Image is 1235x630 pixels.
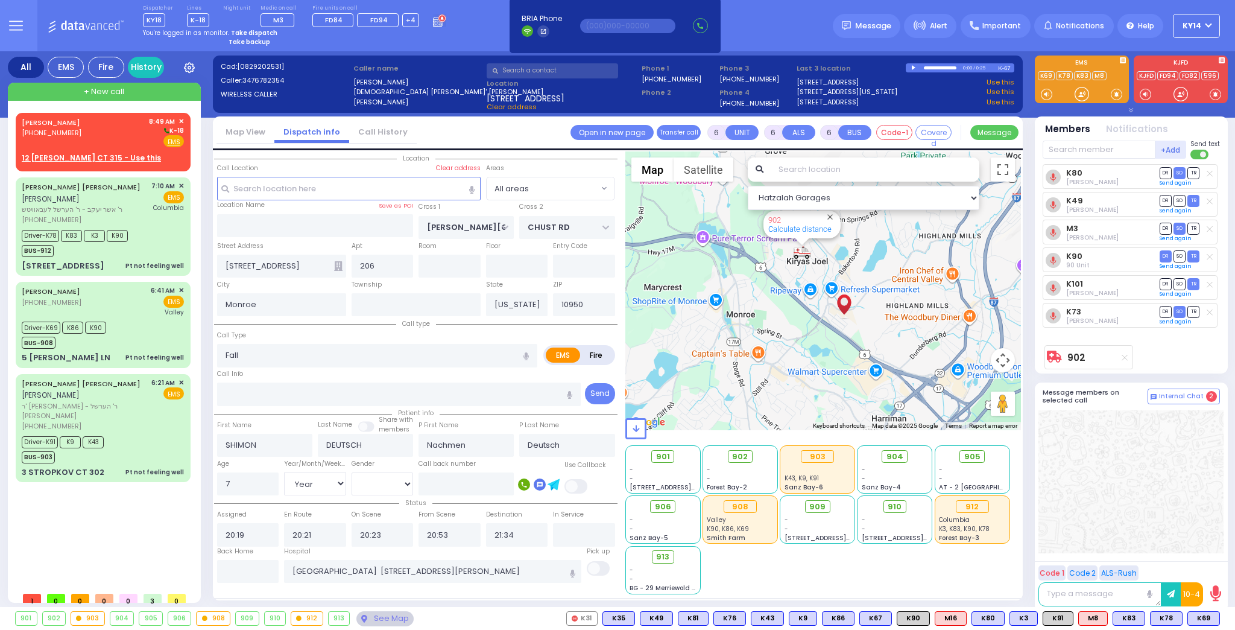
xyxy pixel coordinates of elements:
span: Pinchas Braun [1066,316,1119,325]
label: Save as POI [379,202,413,210]
a: [PERSON_NAME] [22,287,80,296]
label: Last 3 location [797,63,906,74]
label: Call Location [217,164,258,173]
label: [DEMOGRAPHIC_DATA] [PERSON_NAME]' [PERSON_NAME] [353,87,482,97]
span: 906 [655,501,671,513]
label: En Route [284,510,312,520]
span: [PHONE_NUMBER] [22,215,81,224]
span: SO [1173,195,1186,206]
span: 7:10 AM [151,182,175,191]
span: EMS [163,296,184,308]
span: EMS [163,387,184,399]
div: BLS [640,611,673,626]
span: - [630,465,633,474]
label: Call Type [217,331,246,340]
label: P First Name [419,421,458,430]
span: [STREET_ADDRESS] [487,92,564,102]
span: All areas [486,177,615,200]
a: M3 [1066,224,1078,233]
div: Pt not feeling well [125,261,184,270]
button: ALS-Rush [1099,565,1139,581]
span: Columbia [153,203,184,212]
span: 0 [168,594,186,603]
label: [PERSON_NAME] [353,77,482,87]
a: M8 [1092,71,1107,80]
label: Fire [580,348,613,363]
span: Mordechai Kellner [1066,205,1119,214]
span: [STREET_ADDRESS][PERSON_NAME] [630,483,744,492]
span: 90 Unit [1066,261,1090,270]
span: - [862,465,865,474]
div: Fire [88,57,124,78]
label: Entry Code [553,241,587,251]
div: BLS [822,611,854,626]
button: Show satellite imagery [674,157,733,182]
label: EMS [546,348,581,363]
a: K101 [1066,279,1083,288]
span: K86 [62,322,83,334]
span: [PHONE_NUMBER] [22,128,81,138]
span: 901 [656,451,670,463]
div: BLS [678,611,709,626]
a: Send again [1160,318,1192,325]
label: Hospital [284,547,311,556]
a: Map View [216,126,274,138]
label: Areas [486,164,504,173]
a: Use this [987,77,1014,87]
label: EMS [1035,60,1129,68]
span: Phone 2 [642,87,715,98]
span: Important [982,21,1021,31]
label: On Scene [352,510,381,520]
a: Send again [1160,179,1192,186]
label: In Service [553,510,584,520]
span: - [862,474,865,483]
span: Internal Chat [1159,392,1204,401]
span: 904 [886,451,903,463]
div: See map [356,611,413,626]
span: KY18 [143,13,165,27]
span: 2 [1206,391,1217,402]
div: BLS [1113,611,1145,626]
span: 6:21 AM [151,378,175,387]
label: Cross 1 [419,202,440,212]
div: 902 [793,245,811,260]
div: Pt not feeling well [125,468,184,477]
span: Phone 3 [719,63,793,74]
button: Show street map [631,157,674,182]
span: Shlomo Appel [1066,288,1119,297]
div: All [8,57,44,78]
u: 12 [PERSON_NAME] CT 315 - Use this [22,153,161,163]
label: Dispatcher [143,5,173,12]
img: red-radio-icon.svg [572,616,578,622]
span: K9 [60,436,81,448]
span: 3 [144,594,162,603]
label: From Scene [419,510,455,520]
label: State [486,280,503,290]
span: - [630,474,633,483]
span: ר' [PERSON_NAME] - ר' הערשל [PERSON_NAME] [22,401,147,421]
button: ALS [782,125,815,140]
img: comment-alt.png [1151,394,1157,400]
div: BLS [859,611,892,626]
span: [PHONE_NUMBER] [22,297,81,307]
span: SO [1173,223,1186,234]
span: [0829202531] [237,62,284,71]
span: [PERSON_NAME] [22,390,80,400]
label: Turn off text [1190,148,1210,161]
button: +Add [1155,141,1187,159]
img: Google [628,415,668,430]
div: BLS [602,611,635,626]
span: Other building occupants [334,261,343,271]
span: Driver-K78 [22,230,59,242]
span: DR [1160,306,1172,317]
input: (000)000-00000 [580,19,675,33]
label: Call Info [217,369,243,379]
a: K83 [1074,71,1091,80]
span: members [379,425,409,434]
span: Status [399,498,432,507]
div: 912 [956,500,989,514]
label: Fire units on call [312,5,420,12]
span: Chananya Indig [1066,233,1119,242]
span: TR [1187,167,1199,179]
span: - [707,474,710,483]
